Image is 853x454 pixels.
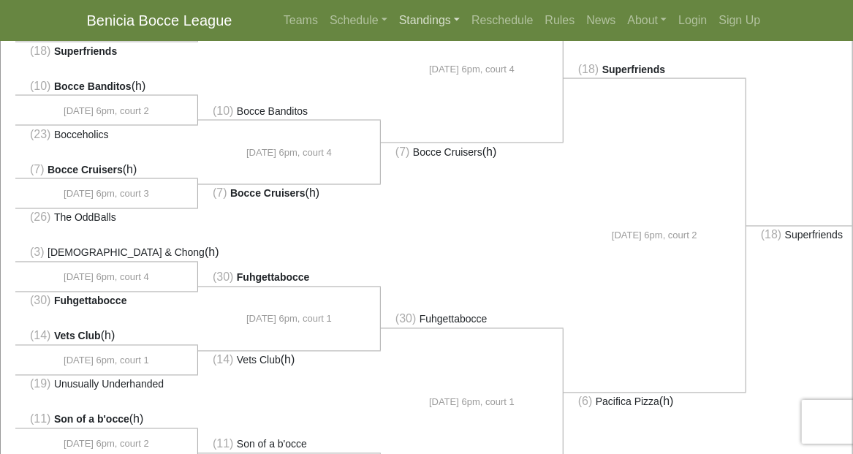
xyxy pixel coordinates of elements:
[596,396,659,408] span: Pacifica Pizza
[30,45,50,57] span: (18)
[30,413,50,425] span: (11)
[420,314,488,325] span: Fuhgettabocce
[87,6,232,35] a: Benicia Bocce League
[198,184,381,203] li: (h)
[54,212,116,224] span: The OddBalls
[539,6,581,35] a: Rules
[578,396,593,408] span: (6)
[237,439,307,450] span: Son of a b'occe
[48,247,205,259] span: [DEMOGRAPHIC_DATA] & Chong
[578,63,599,75] span: (18)
[198,351,381,369] li: (h)
[713,6,767,35] a: Sign Up
[785,230,843,241] span: Superfriends
[237,272,310,284] span: Fuhgettabocce
[278,6,324,35] a: Teams
[30,163,45,175] span: (7)
[30,330,50,342] span: (14)
[466,6,539,35] a: Reschedule
[15,161,198,179] li: (h)
[54,80,132,92] span: Bocce Banditos
[64,354,149,368] span: [DATE] 6pm, court 1
[237,355,281,366] span: Vets Club
[612,229,697,243] span: [DATE] 6pm, court 2
[15,244,198,262] li: (h)
[230,188,306,200] span: Bocce Cruisers
[54,379,164,390] span: Unusually Underhanded
[54,330,101,342] span: Vets Club
[30,128,50,140] span: (23)
[30,80,50,92] span: (10)
[761,229,781,241] span: (18)
[15,411,198,429] li: (h)
[30,295,50,307] span: (30)
[30,246,45,259] span: (3)
[213,438,233,450] span: (11)
[64,270,149,285] span: [DATE] 6pm, court 4
[581,6,622,35] a: News
[429,396,515,410] span: [DATE] 6pm, court 1
[30,378,50,390] span: (19)
[64,104,149,118] span: [DATE] 6pm, court 2
[54,414,129,425] span: Son of a b'occe
[395,145,410,158] span: (7)
[64,187,149,202] span: [DATE] 6pm, court 3
[602,64,665,75] span: Superfriends
[246,145,332,160] span: [DATE] 6pm, court 4
[429,62,515,77] span: [DATE] 6pm, court 4
[15,328,198,346] li: (h)
[237,105,308,117] span: Bocce Banditos
[30,211,50,224] span: (26)
[64,437,149,452] span: [DATE] 6pm, court 2
[395,313,416,325] span: (30)
[381,143,564,161] li: (h)
[54,129,109,140] span: Bocceholics
[54,295,127,307] span: Fuhgettabocce
[213,354,233,366] span: (14)
[672,6,713,35] a: Login
[213,187,227,200] span: (7)
[48,164,123,175] span: Bocce Cruisers
[213,105,233,117] span: (10)
[15,77,198,96] li: (h)
[213,271,233,284] span: (30)
[622,6,673,35] a: About
[324,6,393,35] a: Schedule
[393,6,466,35] a: Standings
[246,312,332,327] span: [DATE] 6pm, court 1
[413,146,482,158] span: Bocce Cruisers
[564,393,746,411] li: (h)
[54,45,117,57] span: Superfriends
